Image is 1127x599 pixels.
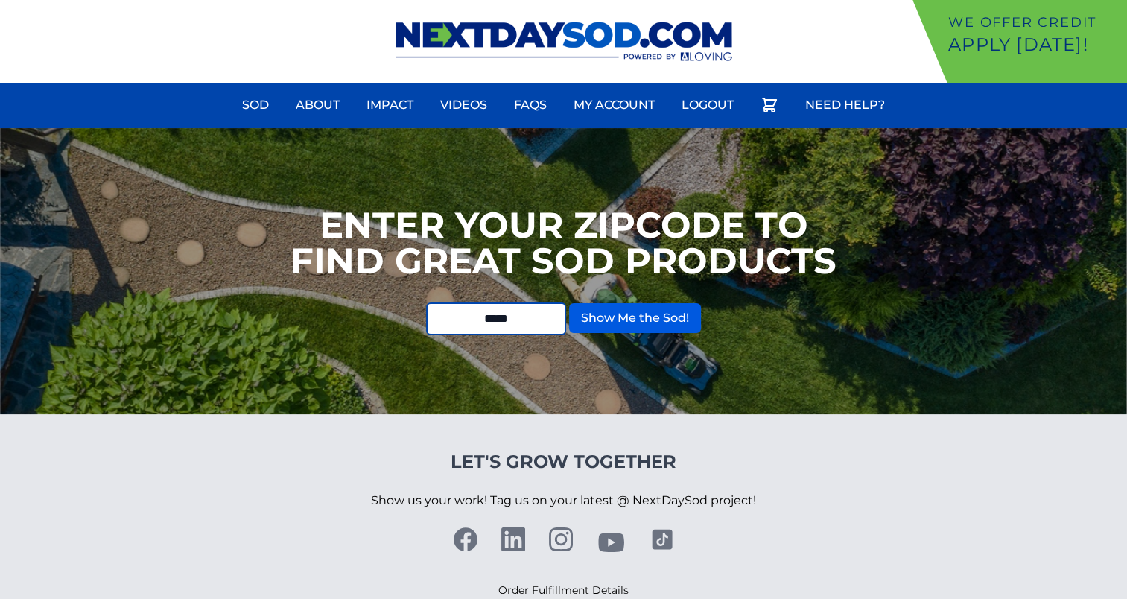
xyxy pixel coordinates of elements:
[948,12,1121,33] p: We offer Credit
[505,87,556,123] a: FAQs
[796,87,894,123] a: Need Help?
[673,87,743,123] a: Logout
[287,87,349,123] a: About
[569,303,701,333] button: Show Me the Sod!
[371,450,756,474] h4: Let's Grow Together
[371,474,756,527] p: Show us your work! Tag us on your latest @ NextDaySod project!
[948,33,1121,57] p: Apply [DATE]!
[358,87,422,123] a: Impact
[498,583,629,597] a: Order Fulfillment Details
[291,207,836,279] h1: Enter your Zipcode to Find Great Sod Products
[431,87,496,123] a: Videos
[565,87,664,123] a: My Account
[233,87,278,123] a: Sod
